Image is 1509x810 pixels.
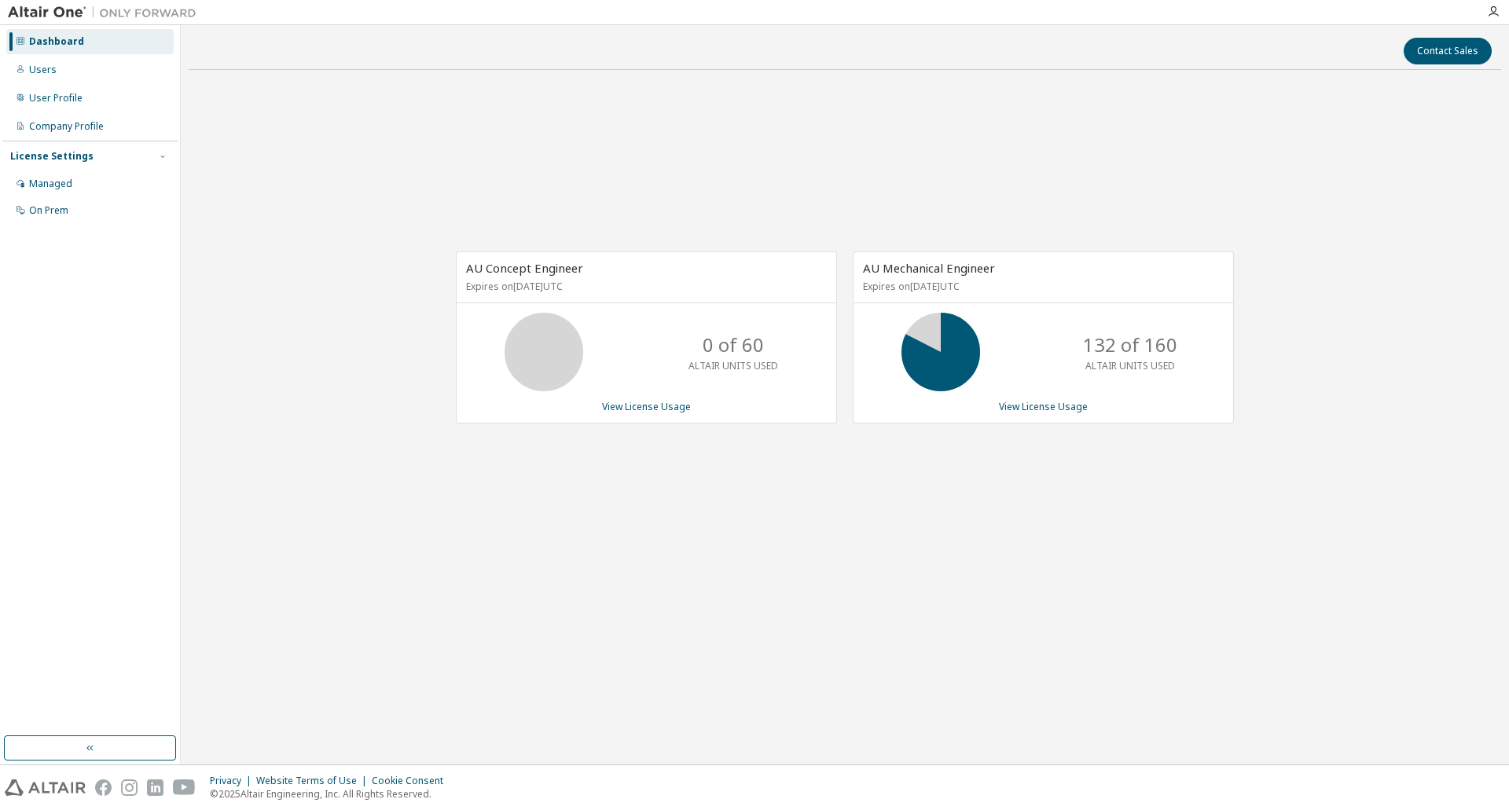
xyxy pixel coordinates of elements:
img: instagram.svg [121,779,138,796]
p: 132 of 160 [1083,332,1177,358]
img: Altair One [8,5,204,20]
div: Website Terms of Use [256,775,372,787]
a: View License Usage [999,400,1088,413]
div: On Prem [29,204,68,217]
p: ALTAIR UNITS USED [688,359,778,372]
div: License Settings [10,150,94,163]
span: AU Mechanical Engineer [863,260,995,276]
div: Company Profile [29,120,104,133]
span: AU Concept Engineer [466,260,583,276]
a: View License Usage [602,400,691,413]
div: Managed [29,178,72,190]
img: facebook.svg [95,779,112,796]
p: Expires on [DATE] UTC [863,280,1220,293]
div: Dashboard [29,35,84,48]
div: Privacy [210,775,256,787]
button: Contact Sales [1404,38,1492,64]
p: © 2025 Altair Engineering, Inc. All Rights Reserved. [210,787,453,801]
div: Cookie Consent [372,775,453,787]
img: altair_logo.svg [5,779,86,796]
p: Expires on [DATE] UTC [466,280,823,293]
img: youtube.svg [173,779,196,796]
p: 0 of 60 [703,332,764,358]
img: linkedin.svg [147,779,163,796]
div: Users [29,64,57,76]
div: User Profile [29,92,83,104]
p: ALTAIR UNITS USED [1085,359,1175,372]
